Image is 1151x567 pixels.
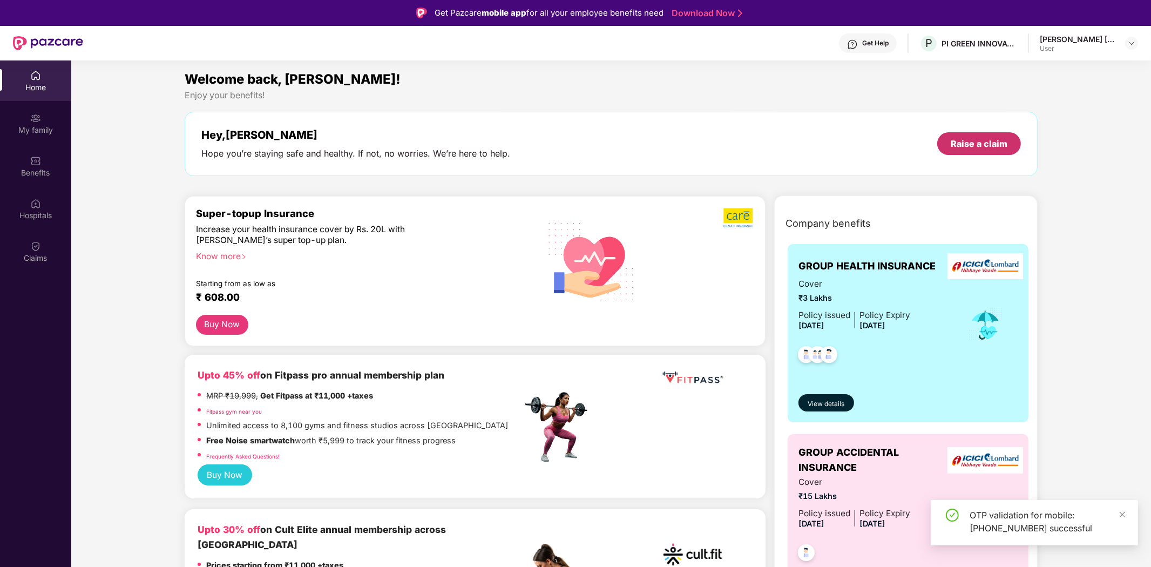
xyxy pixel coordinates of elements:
div: Policy Expiry [859,309,910,322]
button: Buy Now [196,315,248,335]
span: [DATE] [798,321,824,330]
img: svg+xml;base64,PHN2ZyBpZD0iQmVuZWZpdHMiIHhtbG5zPSJodHRwOi8vd3d3LnczLm9yZy8yMDAwL3N2ZyIgd2lkdGg9Ij... [30,156,41,166]
button: Buy Now [198,464,252,485]
div: Hey, [PERSON_NAME] [201,129,510,141]
div: Policy issued [798,309,850,322]
img: svg+xml;base64,PHN2ZyB4bWxucz0iaHR0cDovL3d3dy53My5vcmcvMjAwMC9zdmciIHdpZHRoPSI0OC45MTUiIGhlaWdodD... [804,343,831,369]
p: Unlimited access to 8,100 gyms and fitness studios across [GEOGRAPHIC_DATA] [206,420,509,432]
img: fppp.png [660,368,725,388]
img: Logo [416,8,427,18]
span: ₹3 Lakhs [798,292,910,305]
span: check-circle [946,509,959,522]
del: MRP ₹19,999, [206,391,258,400]
span: GROUP HEALTH INSURANCE [798,259,936,274]
span: View details [808,399,844,409]
img: fpp.png [522,389,597,465]
div: Get Pazcare for all your employee benefits need [435,6,663,19]
img: Stroke [738,8,742,19]
div: Get Help [862,39,889,48]
span: right [241,254,247,260]
div: Know more [196,251,515,259]
span: Cover [798,476,910,489]
p: worth ₹5,999 to track your fitness progress [206,435,456,447]
strong: mobile app [482,8,526,18]
img: icon [968,307,1003,343]
img: New Pazcare Logo [13,36,83,50]
div: User [1040,44,1115,53]
strong: Get Fitpass at ₹11,000 +taxes [260,391,373,400]
span: close [1119,511,1126,518]
img: b5dec4f62d2307b9de63beb79f102df3.png [723,207,754,228]
div: Raise a claim [951,138,1007,150]
span: [DATE] [859,519,885,528]
span: Company benefits [786,216,871,231]
img: svg+xml;base64,PHN2ZyBpZD0iQ2xhaW0iIHhtbG5zPSJodHRwOi8vd3d3LnczLm9yZy8yMDAwL3N2ZyIgd2lkdGg9IjIwIi... [30,241,41,252]
img: svg+xml;base64,PHN2ZyB4bWxucz0iaHR0cDovL3d3dy53My5vcmcvMjAwMC9zdmciIHdpZHRoPSI0OC45NDMiIGhlaWdodD... [793,343,820,369]
span: ₹15 Lakhs [798,490,910,503]
img: insurerLogo [947,447,1023,474]
img: svg+xml;base64,PHN2ZyBpZD0iSG9zcGl0YWxzIiB4bWxucz0iaHR0cDovL3d3dy53My5vcmcvMjAwMC9zdmciIHdpZHRoPS... [30,198,41,209]
a: Frequently Asked Questions! [206,453,280,460]
div: PI GREEN INNOVATIONS PRIVATE LIMITED [942,38,1017,49]
div: Starting from as low as [196,279,476,287]
img: insurerLogo [947,253,1023,280]
span: Welcome back, [PERSON_NAME]! [185,71,401,87]
b: Upto 30% off [198,524,260,535]
div: Increase your health insurance cover by Rs. 20L with [PERSON_NAME]’s super top-up plan. [196,224,475,246]
img: svg+xml;base64,PHN2ZyBpZD0iSG9tZSIgeG1sbnM9Imh0dHA6Ly93d3cudzMub3JnLzIwMDAvc3ZnIiB3aWR0aD0iMjAiIG... [30,70,41,81]
span: P [925,37,932,50]
strong: Free Noise smartwatch [206,436,295,445]
div: ₹ 608.00 [196,291,511,304]
img: svg+xml;base64,PHN2ZyB4bWxucz0iaHR0cDovL3d3dy53My5vcmcvMjAwMC9zdmciIHdpZHRoPSI0OC45NDMiIGhlaWdodD... [816,343,842,369]
b: Upto 45% off [198,369,260,381]
div: [PERSON_NAME] [PERSON_NAME] [1040,34,1115,44]
span: [DATE] [859,321,885,330]
span: Cover [798,278,910,291]
img: svg+xml;base64,PHN2ZyBpZD0iSGVscC0zMngzMiIgeG1sbnM9Imh0dHA6Ly93d3cudzMub3JnLzIwMDAvc3ZnIiB3aWR0aD... [847,39,858,50]
span: GROUP ACCIDENTAL INSURANCE [798,445,953,476]
b: on Cult Elite annual membership across [GEOGRAPHIC_DATA] [198,524,446,550]
img: svg+xml;base64,PHN2ZyB3aWR0aD0iMjAiIGhlaWdodD0iMjAiIHZpZXdCb3g9IjAgMCAyMCAyMCIgZmlsbD0ibm9uZSIgeG... [30,113,41,124]
img: svg+xml;base64,PHN2ZyB4bWxucz0iaHR0cDovL3d3dy53My5vcmcvMjAwMC9zdmciIHhtbG5zOnhsaW5rPSJodHRwOi8vd3... [540,208,643,313]
b: on Fitpass pro annual membership plan [198,369,444,381]
div: Policy issued [798,507,850,520]
div: Enjoy your benefits! [185,90,1038,101]
div: Hope you’re staying safe and healthy. If not, no worries. We’re here to help. [201,148,510,159]
button: View details [798,394,854,411]
a: Download Now [672,8,739,19]
img: svg+xml;base64,PHN2ZyBpZD0iRHJvcGRvd24tMzJ4MzIiIHhtbG5zPSJodHRwOi8vd3d3LnczLm9yZy8yMDAwL3N2ZyIgd2... [1127,39,1136,48]
div: Policy Expiry [859,507,910,520]
div: Super-topup Insurance [196,207,522,219]
a: Fitpass gym near you [206,408,262,415]
div: OTP validation for mobile: [PHONE_NUMBER] successful [970,509,1125,535]
span: [DATE] [798,519,824,528]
